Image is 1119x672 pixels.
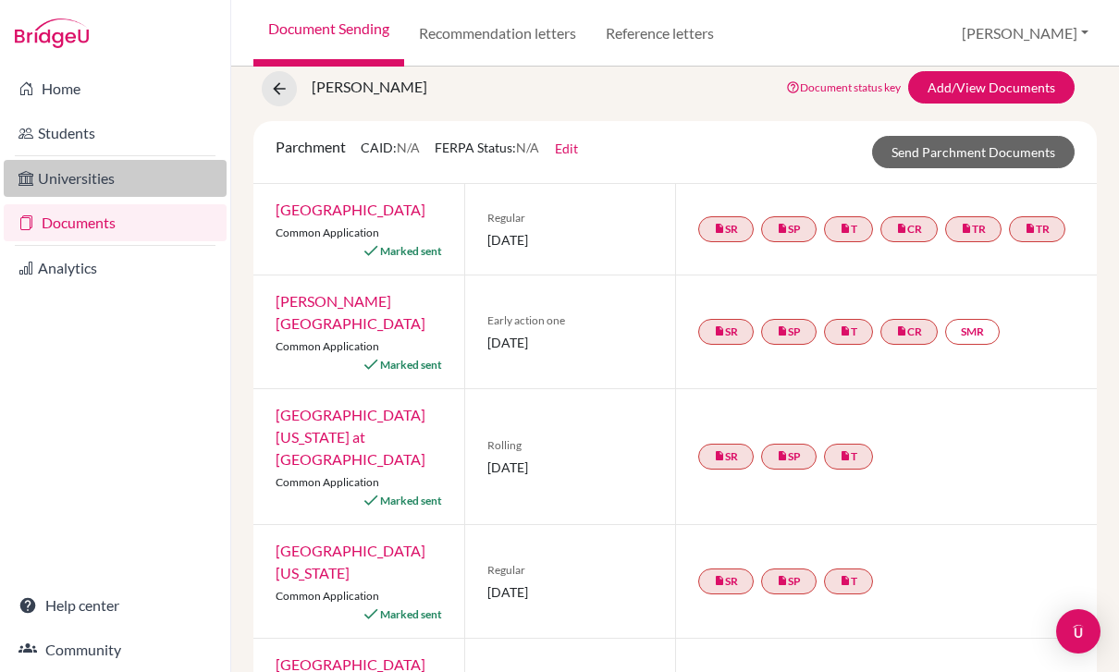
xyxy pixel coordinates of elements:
[380,244,442,258] span: Marked sent
[487,458,653,477] span: [DATE]
[4,204,227,241] a: Documents
[397,140,420,155] span: N/A
[698,216,754,242] a: insert_drive_fileSR
[761,216,817,242] a: insert_drive_fileSP
[824,444,873,470] a: insert_drive_fileT
[1056,609,1101,654] div: Open Intercom Messenger
[554,138,579,159] button: Edit
[945,319,1000,345] a: SMR
[953,16,1097,51] button: [PERSON_NAME]
[4,70,227,107] a: Home
[1009,216,1065,242] a: insert_drive_fileTR
[896,223,907,234] i: insert_drive_file
[276,589,379,603] span: Common Application
[714,450,725,461] i: insert_drive_file
[487,437,653,454] span: Rolling
[824,216,873,242] a: insert_drive_fileT
[777,325,788,336] i: insert_drive_file
[761,319,817,345] a: insert_drive_fileSP
[961,223,972,234] i: insert_drive_file
[908,71,1075,104] a: Add/View Documents
[896,325,907,336] i: insert_drive_file
[824,319,873,345] a: insert_drive_fileT
[312,78,427,95] span: [PERSON_NAME]
[4,160,227,197] a: Universities
[4,587,227,624] a: Help center
[880,319,938,345] a: insert_drive_fileCR
[380,358,442,372] span: Marked sent
[435,140,539,155] span: FERPA Status:
[276,542,425,581] a: [GEOGRAPHIC_DATA][US_STATE]
[4,631,227,668] a: Community
[487,210,653,226] span: Regular
[4,115,227,152] a: Students
[516,140,539,155] span: N/A
[824,568,873,594] a: insert_drive_fileT
[361,140,420,155] span: CAID:
[698,444,754,470] a: insert_drive_fileSR
[276,226,379,239] span: Common Application
[698,568,754,594] a: insert_drive_fileSR
[487,230,653,250] span: [DATE]
[276,138,346,155] span: Parchment
[276,339,379,353] span: Common Application
[777,223,788,234] i: insert_drive_file
[945,216,1002,242] a: insert_drive_fileTR
[487,333,653,352] span: [DATE]
[777,575,788,586] i: insert_drive_file
[4,250,227,287] a: Analytics
[714,575,725,586] i: insert_drive_file
[761,568,817,594] a: insert_drive_fileSP
[714,223,725,234] i: insert_drive_file
[1025,223,1036,234] i: insert_drive_file
[714,325,725,336] i: insert_drive_file
[487,582,653,602] span: [DATE]
[786,80,901,94] a: Document status key
[276,201,425,218] a: [GEOGRAPHIC_DATA]
[380,494,442,507] span: Marked sent
[840,325,851,336] i: insert_drive_file
[487,562,653,579] span: Regular
[840,450,851,461] i: insert_drive_file
[840,575,851,586] i: insert_drive_file
[872,136,1075,168] a: Send Parchment Documents
[777,450,788,461] i: insert_drive_file
[380,607,442,621] span: Marked sent
[276,406,425,468] a: [GEOGRAPHIC_DATA][US_STATE] at [GEOGRAPHIC_DATA]
[15,18,89,48] img: Bridge-U
[840,223,851,234] i: insert_drive_file
[761,444,817,470] a: insert_drive_fileSP
[276,475,379,489] span: Common Application
[698,319,754,345] a: insert_drive_fileSR
[880,216,938,242] a: insert_drive_fileCR
[276,292,425,332] a: [PERSON_NAME][GEOGRAPHIC_DATA]
[487,312,653,329] span: Early action one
